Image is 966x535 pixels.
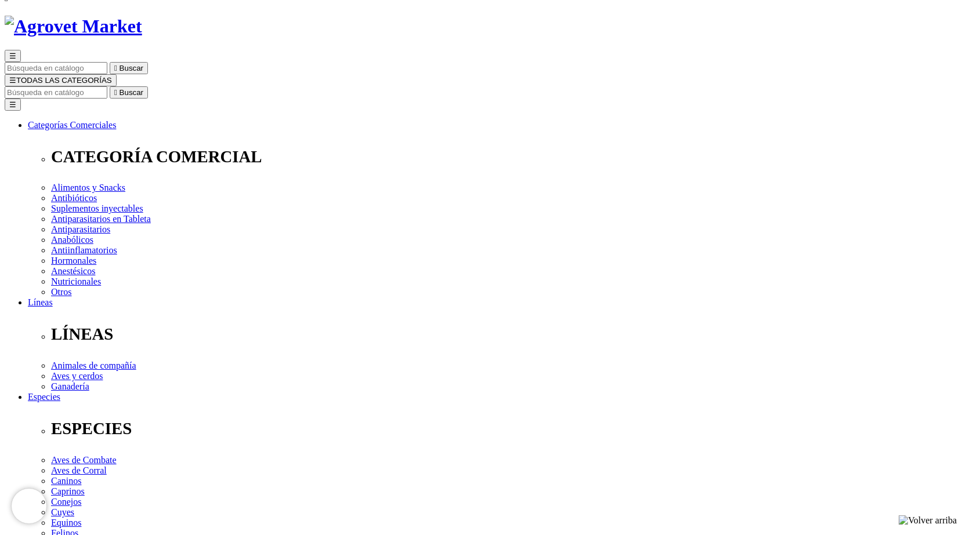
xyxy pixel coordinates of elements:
a: Aves de Combate [51,455,117,465]
span: ☰ [9,52,16,60]
a: Antiparasitarios [51,224,110,234]
a: Ganadería [51,381,89,391]
span: Buscar [120,88,143,97]
a: Conejos [51,497,81,507]
a: Caninos [51,476,81,486]
button:  Buscar [110,62,148,74]
p: ESPECIES [51,419,961,438]
a: Antiinflamatorios [51,245,117,255]
a: Hormonales [51,256,96,265]
span: Buscar [120,64,143,72]
a: Equinos [51,518,81,527]
button: ☰ [5,99,21,111]
a: Aves de Corral [51,465,107,475]
a: Animales de compañía [51,361,136,370]
img: Volver arriba [899,515,957,526]
a: Anestésicos [51,266,95,276]
a: Antiparasitarios en Tableta [51,214,151,224]
a: Aves y cerdos [51,371,103,381]
button: ☰TODAS LAS CATEGORÍAS [5,74,117,86]
a: Caprinos [51,486,85,496]
p: CATEGORÍA COMERCIAL [51,147,961,166]
iframe: Brevo live chat [12,489,46,523]
a: Categorías Comerciales [28,120,116,130]
input: Buscar [5,86,107,99]
a: Anabólicos [51,235,93,245]
a: Antibióticos [51,193,97,203]
button: ☰ [5,50,21,62]
button:  Buscar [110,86,148,99]
a: Cuyes [51,507,74,517]
a: Líneas [28,297,53,307]
input: Buscar [5,62,107,74]
a: Especies [28,392,60,402]
i:  [114,64,117,72]
span: ☰ [9,76,16,85]
a: Alimentos y Snacks [51,183,125,192]
a: Otros [51,287,72,297]
p: LÍNEAS [51,325,961,344]
a: Nutricionales [51,276,101,286]
img: Agrovet Market [5,16,142,37]
a: Suplementos inyectables [51,203,143,213]
i:  [114,88,117,97]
